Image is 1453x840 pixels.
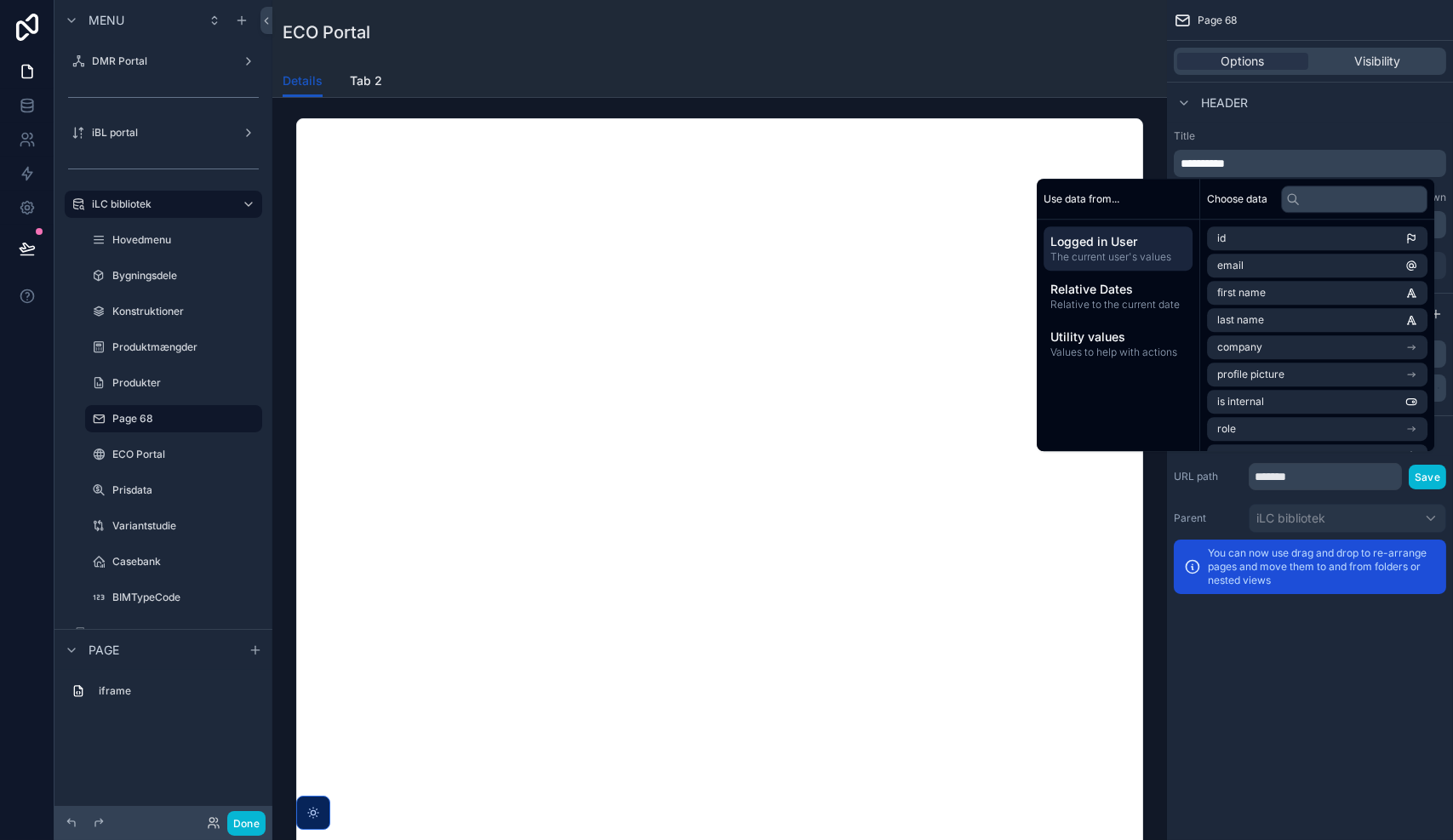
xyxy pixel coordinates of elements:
span: Choose data [1207,192,1267,206]
label: Konstruktioner [112,305,259,318]
label: Parent [1174,511,1242,525]
span: Details [283,72,323,89]
a: iLC modeller [65,620,262,647]
label: Prisdata [112,483,259,497]
span: Visibility [1354,53,1400,70]
label: iLC modeller [92,626,259,640]
div: scrollable content [54,670,272,722]
span: Values to help with actions [1050,346,1186,359]
a: Prisdata [85,477,262,504]
p: You can now use drag and drop to re-arrange pages and move them to and from folders or nested views [1208,546,1436,587]
span: iLC bibliotek [1256,510,1325,527]
a: Hovedmenu [85,226,262,254]
a: Bygningsdele [85,262,262,289]
label: ECO Portal [112,448,259,461]
a: Page 68 [85,405,262,432]
span: The current user's values [1050,250,1186,264]
label: iLC bibliotek [92,197,228,211]
span: Use data from... [1044,192,1119,206]
label: DMR Portal [92,54,235,68]
span: Page [89,642,119,659]
span: Options [1221,53,1265,70]
span: Relative Dates [1050,281,1186,298]
span: Logged in User [1050,233,1186,250]
label: Variantstudie [112,519,259,533]
label: URL path [1174,470,1242,483]
div: scrollable content [1174,150,1446,177]
span: Page 68 [1198,14,1237,27]
a: ECO Portal [85,441,262,468]
a: Variantstudie [85,512,262,540]
button: Save [1409,465,1446,489]
label: iframe [99,684,255,698]
div: scrollable content [1037,220,1199,373]
a: iBL portal [65,119,262,146]
button: iLC bibliotek [1249,504,1446,533]
span: Relative to the current date [1050,298,1186,311]
a: Produkter [85,369,262,397]
label: Hovedmenu [112,233,259,247]
label: Bygningsdele [112,269,259,283]
button: Done [227,811,266,836]
a: BIMTypeCode [85,584,262,611]
span: Tab 2 [350,72,382,89]
label: iBL portal [92,126,235,140]
label: Produktmængder [112,340,259,354]
span: Menu [89,12,124,29]
a: Produktmængder [85,334,262,361]
label: BIMTypeCode [112,591,259,604]
a: Konstruktioner [85,298,262,325]
h1: ECO Portal [283,20,370,44]
a: Casebank [85,548,262,575]
a: DMR Portal [65,48,262,75]
label: Page 68 [112,412,252,426]
span: Header [1201,94,1248,111]
a: Tab 2 [350,66,382,100]
span: Utility values [1050,329,1186,346]
label: Produkter [112,376,259,390]
a: Details [283,66,323,98]
label: Casebank [112,555,259,569]
label: Title [1174,129,1446,143]
a: iLC bibliotek [65,191,262,218]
